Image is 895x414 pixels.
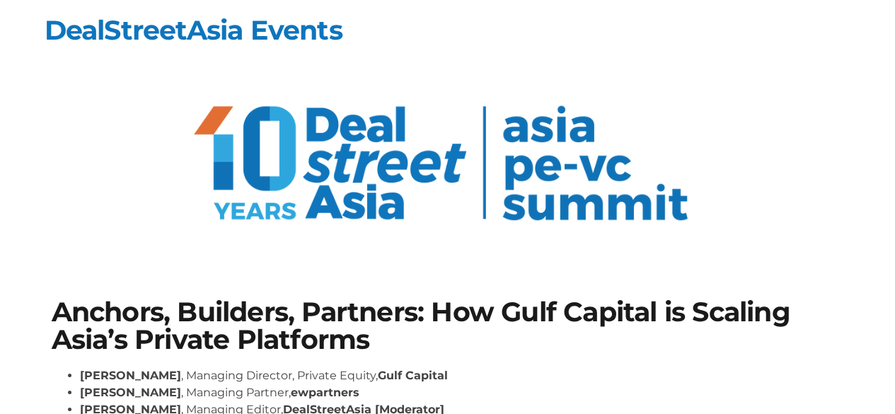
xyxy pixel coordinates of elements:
[45,13,342,47] a: DealStreetAsia Events
[52,299,844,353] h1: Anchors, Builders, Partners: How Gulf Capital is Scaling Asia’s Private Platforms
[378,369,448,382] strong: Gulf Capital
[291,386,359,399] strong: ewpartners
[80,369,181,382] strong: [PERSON_NAME]
[80,367,844,384] li: , Managing Director, Private Equity,
[80,384,844,401] li: , Managing Partner,
[80,386,181,399] strong: [PERSON_NAME]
